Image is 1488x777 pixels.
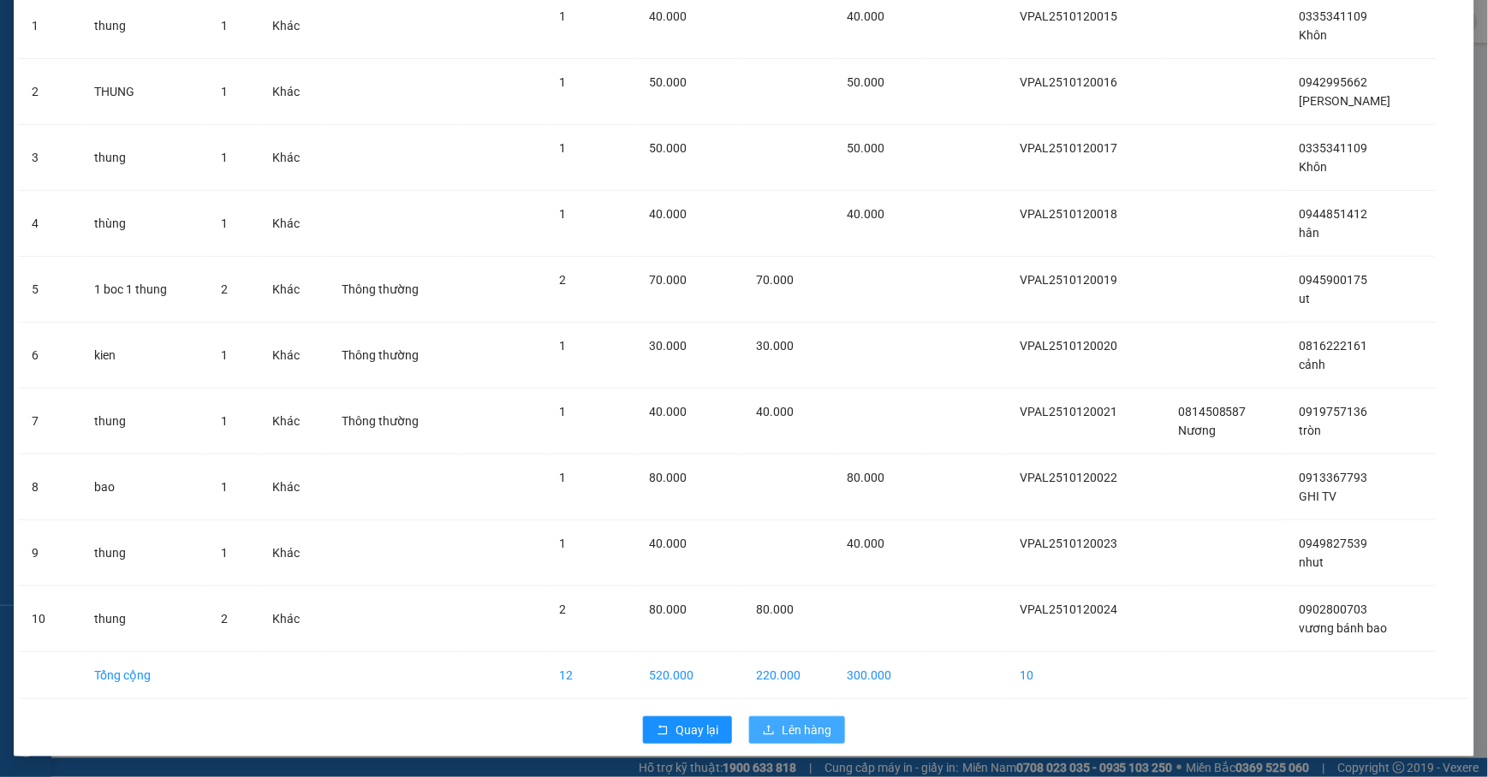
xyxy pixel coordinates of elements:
span: 30.000 [756,339,794,353]
span: 40.000 [649,9,687,23]
td: Khác [259,323,328,388]
td: Thông thường [328,388,460,454]
button: rollbackQuay lại [643,716,732,744]
span: 40.000 [847,537,884,550]
span: 1 [560,75,567,89]
span: 2 [560,602,567,616]
b: GỬI : VP An Lạc [21,124,188,152]
span: [PERSON_NAME] [1299,94,1390,108]
span: 0335341109 [1299,141,1367,155]
td: THUNG [80,59,207,125]
span: 40.000 [847,207,884,221]
span: 1 [221,546,228,560]
td: thung [80,388,207,454]
span: 30.000 [649,339,687,353]
span: vương bánh bao [1299,621,1387,635]
td: thùng [80,191,207,257]
td: Thông thường [328,257,460,323]
span: 1 [221,216,228,230]
td: 300.000 [833,652,924,699]
td: Khác [259,125,328,191]
td: 8 [18,454,80,520]
span: upload [763,724,775,738]
td: Khác [259,59,328,125]
span: 0335341109 [1299,9,1367,23]
span: 1 [560,537,567,550]
td: Khác [259,454,328,520]
span: 1 [560,471,567,484]
span: 40.000 [649,405,687,418]
span: 80.000 [649,602,687,616]
span: Khôn [1299,28,1327,42]
span: 1 [560,141,567,155]
span: VPAL2510120020 [1021,339,1118,353]
span: 1 [560,207,567,221]
span: 50.000 [649,141,687,155]
span: nhut [1299,555,1324,569]
td: 1 boc 1 thung [80,257,207,323]
td: kien [80,323,207,388]
span: 50.000 [649,75,687,89]
span: 0902800703 [1299,602,1367,616]
span: Khôn [1299,160,1327,174]
span: 40.000 [847,9,884,23]
td: 220.000 [742,652,833,699]
span: VPAL2510120022 [1021,471,1118,484]
span: 1 [221,348,228,362]
span: 70.000 [756,273,794,287]
td: 7 [18,388,80,454]
span: 40.000 [649,207,687,221]
span: 80.000 [649,471,687,484]
td: Khác [259,388,328,454]
span: 70.000 [649,273,687,287]
span: 0913367793 [1299,471,1367,484]
span: rollback [657,724,669,738]
td: 5 [18,257,80,323]
span: 50.000 [847,141,884,155]
td: 520.000 [635,652,742,699]
span: 1 [560,339,567,353]
span: 0814508587 [1178,405,1247,418]
span: VPAL2510120016 [1021,75,1118,89]
td: Khác [259,586,328,652]
span: tròn [1299,424,1321,437]
td: 12 [546,652,636,699]
td: 6 [18,323,80,388]
td: 10 [1007,652,1164,699]
span: 0944851412 [1299,207,1367,221]
span: 0816222161 [1299,339,1367,353]
span: 1 [560,405,567,418]
span: 1 [221,414,228,428]
span: Nương [1178,424,1216,437]
span: 1 [221,151,228,164]
span: 50.000 [847,75,884,89]
span: 2 [221,282,228,296]
span: 1 [221,85,228,98]
span: VPAL2510120021 [1021,405,1118,418]
td: Khác [259,520,328,586]
li: 26 Phó Cơ Điều, Phường 12 [160,42,716,63]
span: VPAL2510120015 [1021,9,1118,23]
td: bao [80,454,207,520]
td: Thông thường [328,323,460,388]
span: hân [1299,226,1319,240]
span: 1 [221,19,228,33]
span: VPAL2510120019 [1021,273,1118,287]
span: cảnh [1299,358,1325,371]
td: thung [80,125,207,191]
span: 80.000 [847,471,884,484]
span: 80.000 [756,602,794,616]
img: logo.jpg [21,21,107,107]
td: thung [80,520,207,586]
span: 0949827539 [1299,537,1367,550]
span: 0945900175 [1299,273,1367,287]
li: Hotline: 02839552959 [160,63,716,85]
td: 9 [18,520,80,586]
td: thung [80,586,207,652]
span: Quay lại [676,721,718,739]
span: 40.000 [756,405,794,418]
span: 0942995662 [1299,75,1367,89]
button: uploadLên hàng [749,716,845,744]
span: Lên hàng [782,721,831,739]
td: 3 [18,125,80,191]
